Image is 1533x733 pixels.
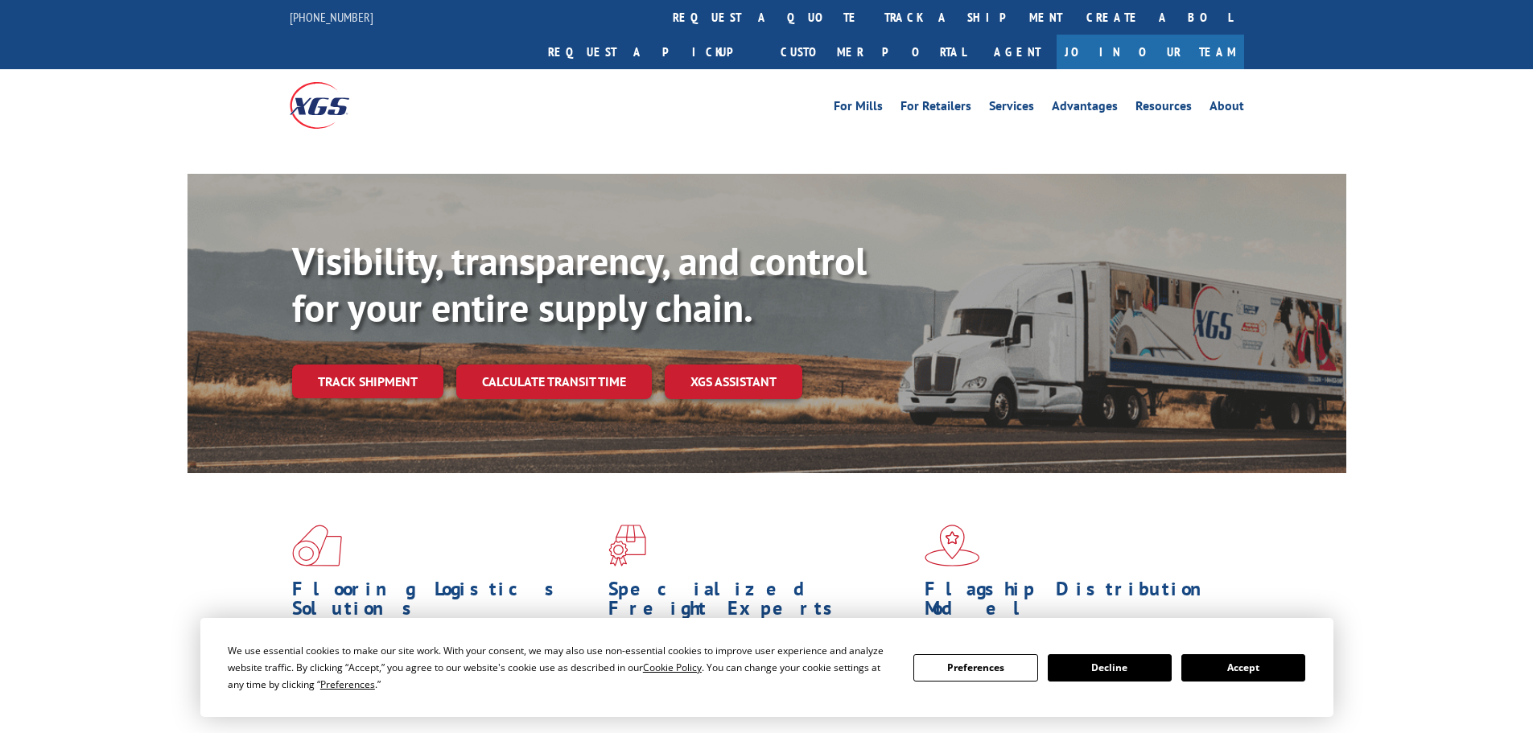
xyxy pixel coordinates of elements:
[292,525,342,566] img: xgs-icon-total-supply-chain-intelligence-red
[1210,100,1244,117] a: About
[834,100,883,117] a: For Mills
[292,579,596,626] h1: Flooring Logistics Solutions
[228,642,894,693] div: We use essential cookies to make our site work. With your consent, we may also use non-essential ...
[1181,654,1305,682] button: Accept
[290,9,373,25] a: [PHONE_NUMBER]
[1135,100,1192,117] a: Resources
[665,364,802,399] a: XGS ASSISTANT
[925,525,980,566] img: xgs-icon-flagship-distribution-model-red
[608,525,646,566] img: xgs-icon-focused-on-flooring-red
[200,618,1333,717] div: Cookie Consent Prompt
[1057,35,1244,69] a: Join Our Team
[320,677,375,691] span: Preferences
[292,236,867,332] b: Visibility, transparency, and control for your entire supply chain.
[769,35,978,69] a: Customer Portal
[978,35,1057,69] a: Agent
[1052,100,1118,117] a: Advantages
[925,579,1229,626] h1: Flagship Distribution Model
[536,35,769,69] a: Request a pickup
[643,661,702,674] span: Cookie Policy
[913,654,1037,682] button: Preferences
[292,364,443,398] a: Track shipment
[989,100,1034,117] a: Services
[900,100,971,117] a: For Retailers
[456,364,652,399] a: Calculate transit time
[608,579,913,626] h1: Specialized Freight Experts
[1048,654,1172,682] button: Decline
